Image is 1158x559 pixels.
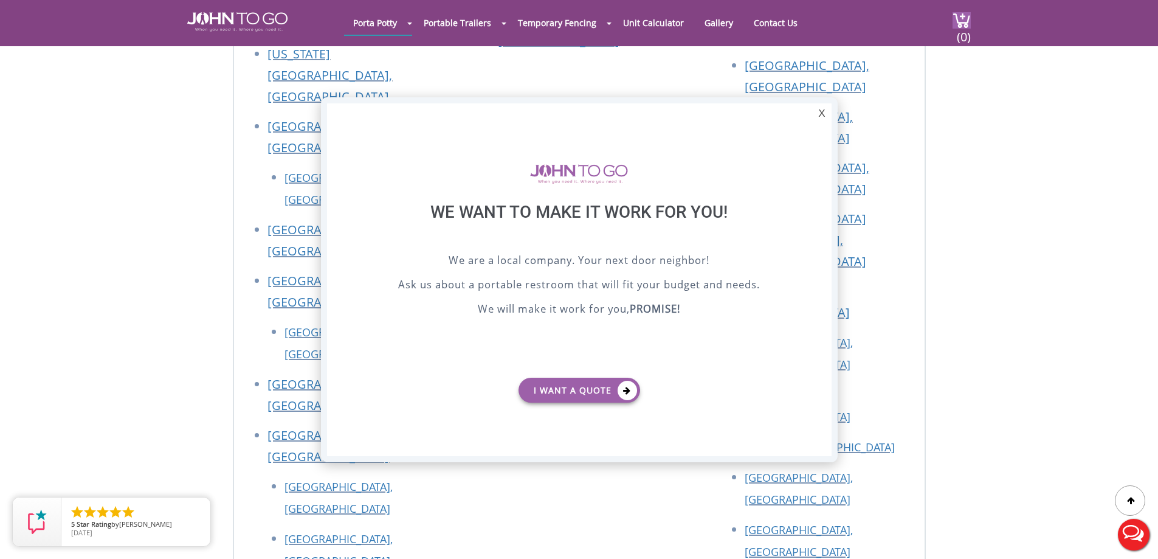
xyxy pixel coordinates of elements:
p: We are a local company. Your next door neighbor! [357,252,801,271]
li:  [108,505,123,519]
li:  [121,505,136,519]
img: Review Rating [25,510,49,534]
a: I want a Quote [519,378,640,403]
span: by [71,521,201,529]
span: [DATE] [71,528,92,537]
li:  [83,505,97,519]
div: We want to make it work for you! [357,202,801,252]
p: We will make it work for you, [357,301,801,319]
li:  [70,505,84,519]
img: logo of viptogo [530,164,628,184]
span: [PERSON_NAME] [119,519,172,529]
p: Ask us about a portable restroom that will fit your budget and needs. [357,277,801,295]
button: Live Chat [1109,510,1158,559]
span: Star Rating [77,519,111,529]
div: X [812,103,831,124]
span: 5 [71,519,75,529]
b: PROMISE! [630,302,680,316]
li:  [95,505,110,519]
